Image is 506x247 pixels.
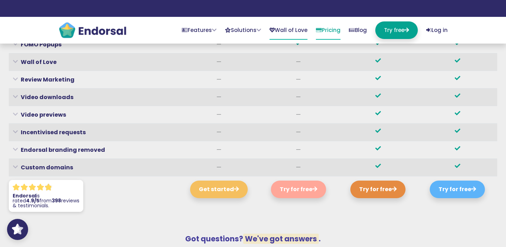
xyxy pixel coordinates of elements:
span: — [216,93,221,101]
strong: Video previews [21,111,66,119]
strong: 4.9/5 [26,197,39,204]
a: Solutions [225,21,261,39]
span: — [296,146,301,154]
span: — [216,58,221,66]
strong: 398 [52,197,61,204]
a: Blog [349,21,367,39]
a: Log in [426,21,448,39]
strong: Video downloads [21,93,73,101]
span: We've got answers [243,234,319,244]
strong: Endorsal branding removed [21,146,105,154]
strong: Incentivised requests [21,128,86,136]
span: — [216,128,221,136]
button: Try for free [350,181,406,198]
span: — [216,163,221,171]
span: — [296,128,301,136]
button: Try for free [430,181,485,198]
span: — [296,163,301,171]
a: Features [182,21,216,39]
strong: Wall of Love [21,58,57,66]
span: — [216,111,221,119]
h3: Got questions? . [96,234,411,243]
button: Get started [190,181,248,198]
strong: FOMO Popups [21,40,61,48]
span: — [296,76,301,84]
a: Try free [375,21,418,39]
span: — [216,76,221,84]
a: Pricing [316,21,340,40]
span: — [216,40,221,48]
a: Wall of Love [270,21,307,40]
p: is rated from reviews & testimonials. [13,193,79,208]
strong: Review Marketing [21,76,74,84]
span: — [296,93,301,101]
strong: Custom domains [21,163,73,171]
img: endorsal-logo@2x.png [58,21,127,39]
strong: Endorsal [13,192,36,199]
span: — [216,146,221,154]
span: — [296,111,301,119]
button: Try for free [271,181,326,198]
span: — [296,58,301,66]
